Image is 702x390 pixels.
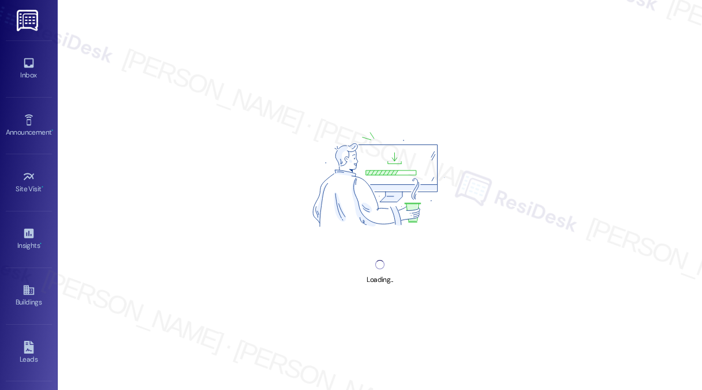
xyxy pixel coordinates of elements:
[42,183,43,191] span: •
[367,274,393,286] div: Loading...
[6,280,52,311] a: Buildings
[40,240,42,248] span: •
[6,337,52,369] a: Leads
[6,53,52,84] a: Inbox
[6,224,52,255] a: Insights •
[6,167,52,198] a: Site Visit •
[17,10,40,31] img: ResiDesk Logo
[51,127,53,135] span: •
